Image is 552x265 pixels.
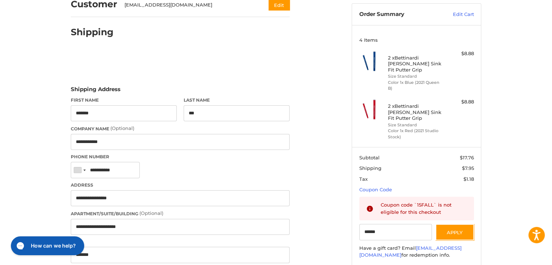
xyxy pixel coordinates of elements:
[71,154,290,160] label: Phone Number
[460,155,474,160] span: $17.76
[359,187,392,192] a: Coupon Code
[71,238,290,245] label: City
[388,79,443,91] li: Color 1x Blue (2021 Queen B)
[388,73,443,79] li: Size Standard
[359,245,474,259] div: Have a gift card? Email for redemption info.
[388,55,443,73] h4: 2 x Bettinardi [PERSON_NAME] Sink Fit Putter Grip
[71,210,290,217] label: Apartment/Suite/Building
[462,165,474,171] span: $7.95
[71,97,177,103] label: First Name
[7,234,86,258] iframe: Gorgias live chat messenger
[437,11,474,18] a: Edit Cart
[71,85,120,97] legend: Shipping Address
[359,224,432,240] input: Gift Certificate or Coupon Code
[381,201,467,216] div: Coupon code `15FALL` is not eligible for this checkout
[388,128,443,140] li: Color 1x Red (2021 Studio Stock)
[445,50,474,57] div: $8.88
[359,11,437,18] h3: Order Summary
[184,97,290,103] label: Last Name
[71,125,290,132] label: Company Name
[436,224,474,240] button: Apply
[71,26,114,38] h2: Shipping
[463,176,474,182] span: $1.18
[359,165,381,171] span: Shipping
[388,103,443,121] h4: 2 x Bettinardi [PERSON_NAME] Sink Fit Putter Grip
[359,155,380,160] span: Subtotal
[139,210,163,216] small: (Optional)
[359,176,368,182] span: Tax
[110,125,134,131] small: (Optional)
[71,182,290,188] label: Address
[124,1,255,9] div: [EMAIL_ADDRESS][DOMAIN_NAME]
[359,37,474,43] h3: 4 Items
[445,98,474,106] div: $8.88
[388,122,443,128] li: Size Standard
